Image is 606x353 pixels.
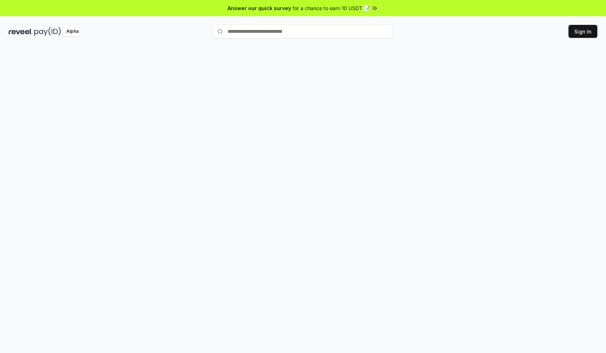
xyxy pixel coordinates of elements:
[62,27,83,36] div: Alpha
[568,25,597,38] button: Sign In
[34,27,61,36] img: pay_id
[9,27,33,36] img: reveel_dark
[228,4,291,12] span: Answer our quick survey
[293,4,370,12] span: for a chance to earn 10 USDT 📝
